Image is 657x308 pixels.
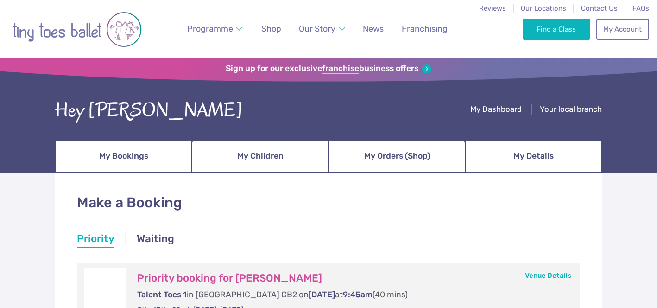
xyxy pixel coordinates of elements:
span: [DATE] [309,290,335,299]
span: Shop [261,24,281,33]
span: Our Story [299,24,335,33]
a: FAQs [632,4,649,13]
span: My Bookings [99,148,148,164]
span: Programme [187,24,233,33]
a: My Orders (Shop) [328,140,465,173]
a: My Details [465,140,602,173]
span: Your local branch [540,104,602,114]
span: My Details [513,148,554,164]
a: Find a Class [523,19,591,39]
strong: franchise [322,64,359,74]
a: Shop [257,19,285,39]
h3: Priority booking for [PERSON_NAME] [137,272,562,285]
a: My Account [596,19,649,39]
span: My Dashboard [470,104,522,114]
a: Our Locations [521,4,566,13]
a: My Dashboard [470,104,522,116]
a: Waiting [137,231,174,248]
div: Hey [PERSON_NAME] [55,96,243,125]
a: Venue Details [525,271,571,280]
a: Franchising [398,19,452,39]
span: My Orders (Shop) [364,148,430,164]
span: Franchising [402,24,448,33]
a: Sign up for our exclusivefranchisebusiness offers [226,64,431,74]
a: My Children [192,140,328,173]
a: My Bookings [55,140,192,173]
span: My Children [237,148,284,164]
a: Programme [183,19,247,39]
a: Reviews [479,4,506,13]
a: News [359,19,388,39]
a: Our Story [295,19,349,39]
p: in [GEOGRAPHIC_DATA] CB2 on at (40 mins) [137,289,562,301]
span: 9:45am [343,290,373,299]
span: News [363,24,384,33]
span: Talent Toes 1 [137,290,187,299]
img: tiny toes ballet [12,6,142,53]
a: Your local branch [540,104,602,116]
a: Contact Us [581,4,618,13]
h1: Make a Booking [77,193,580,213]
